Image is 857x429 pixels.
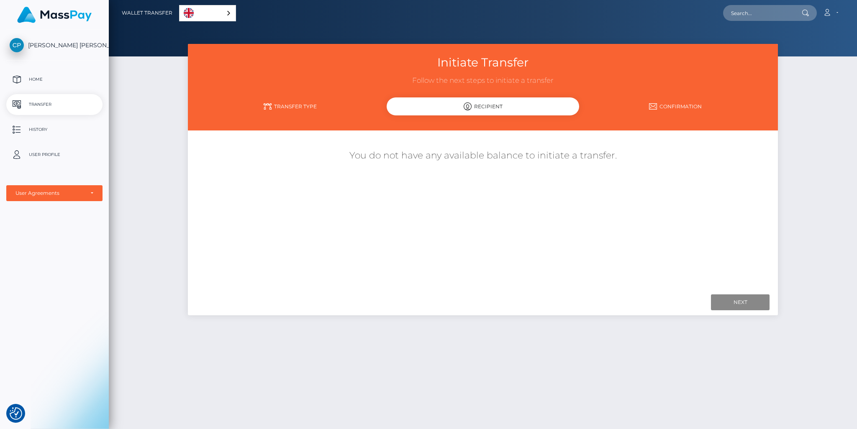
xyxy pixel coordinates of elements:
[10,123,99,136] p: History
[194,54,772,71] h3: Initiate Transfer
[122,4,172,22] a: Wallet Transfer
[6,94,103,115] a: Transfer
[10,98,99,111] p: Transfer
[6,41,103,49] span: [PERSON_NAME] [PERSON_NAME]
[6,185,103,201] button: User Agreements
[6,119,103,140] a: History
[10,73,99,86] p: Home
[10,407,22,420] button: Consent Preferences
[179,5,236,21] aside: Language selected: English
[180,5,236,21] a: English
[17,7,92,23] img: MassPay
[179,5,236,21] div: Language
[6,144,103,165] a: User Profile
[194,99,387,114] a: Transfer Type
[711,294,770,310] input: Next
[10,148,99,161] p: User Profile
[723,5,802,21] input: Search...
[15,190,84,197] div: User Agreements
[387,97,579,115] div: Recipient
[10,407,22,420] img: Revisit consent button
[6,69,103,90] a: Home
[194,76,772,86] h3: Follow the next steps to initiate a transfer
[194,149,772,162] h5: You do not have any available balance to initiate a transfer.
[579,99,772,114] a: Confirmation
